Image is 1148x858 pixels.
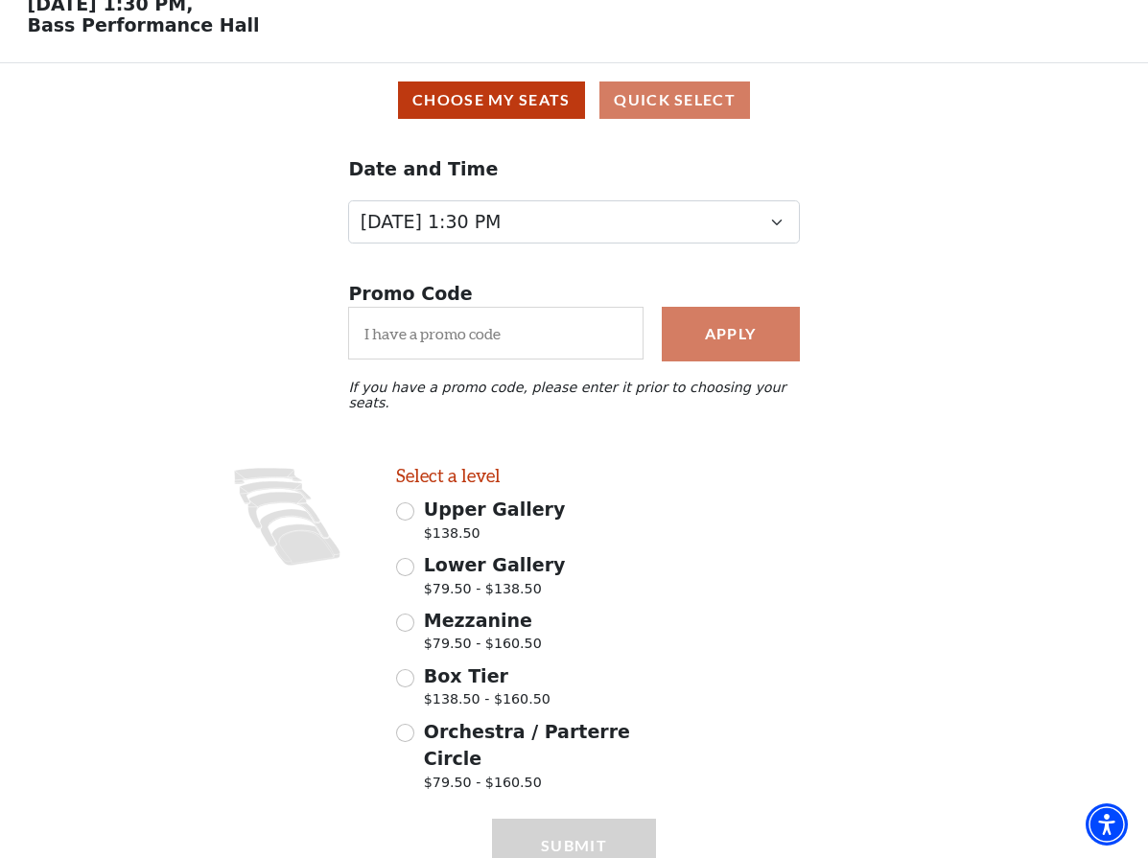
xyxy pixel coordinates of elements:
[424,721,630,770] span: Orchestra / Parterre Circle
[424,523,566,549] span: $138.50
[424,610,532,631] span: Mezzanine
[348,155,799,183] p: Date and Time
[424,773,656,799] span: $79.50 - $160.50
[396,465,656,487] h2: Select a level
[424,665,508,686] span: Box Tier
[424,689,551,715] span: $138.50 - $160.50
[424,579,566,605] span: $79.50 - $138.50
[424,499,566,520] span: Upper Gallery
[348,280,799,308] p: Promo Code
[424,634,542,660] span: $79.50 - $160.50
[398,81,585,119] button: Choose My Seats
[348,380,799,410] p: If you have a promo code, please enter it prior to choosing your seats.
[1086,803,1128,846] div: Accessibility Menu
[424,554,566,575] span: Lower Gallery
[348,307,643,359] input: I have a promo code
